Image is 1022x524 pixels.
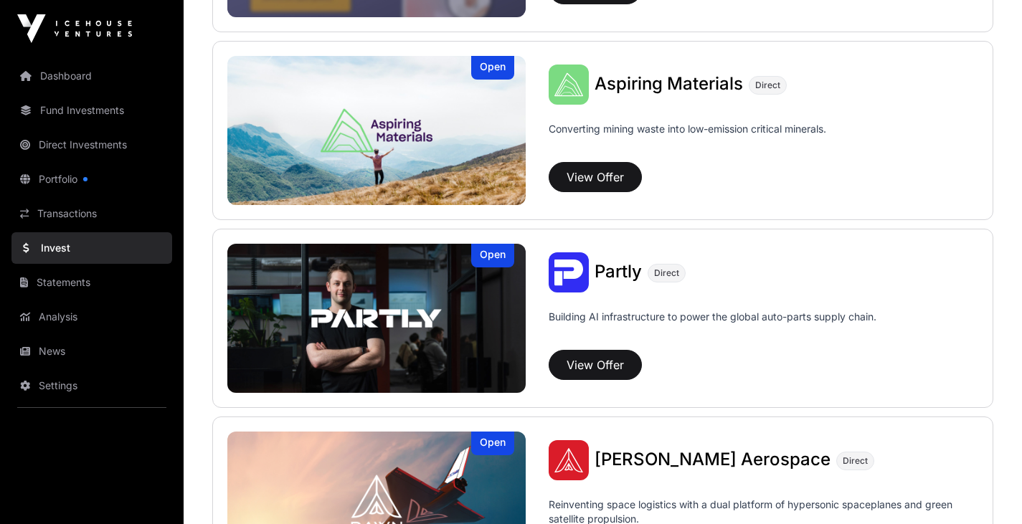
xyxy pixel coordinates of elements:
img: Partly [549,252,589,292]
a: Portfolio [11,163,172,195]
div: Open [471,432,514,455]
img: Partly [227,244,526,393]
a: Settings [11,370,172,401]
button: View Offer [549,162,642,192]
span: Direct [843,455,868,467]
span: [PERSON_NAME] Aerospace [595,449,831,470]
span: Aspiring Materials [595,73,743,94]
a: News [11,335,172,367]
span: Direct [755,80,780,91]
span: Direct [654,267,679,279]
a: Aspiring MaterialsOpen [227,56,526,205]
iframe: Chat Widget [950,455,1022,524]
a: Fund Investments [11,95,172,126]
a: Direct Investments [11,129,172,161]
p: Building AI infrastructure to power the global auto-parts supply chain. [549,310,876,344]
div: Open [471,244,514,267]
span: Partly [595,261,642,282]
img: Icehouse Ventures Logo [17,14,132,43]
div: Open [471,56,514,80]
img: Aspiring Materials [227,56,526,205]
button: View Offer [549,350,642,380]
a: [PERSON_NAME] Aerospace [595,451,831,470]
a: PartlyOpen [227,244,526,393]
p: Converting mining waste into low-emission critical minerals. [549,122,826,156]
img: Dawn Aerospace [549,440,589,480]
a: Invest [11,232,172,264]
a: Aspiring Materials [595,75,743,94]
a: Statements [11,267,172,298]
a: Analysis [11,301,172,333]
a: Dashboard [11,60,172,92]
a: Partly [595,263,642,282]
img: Aspiring Materials [549,65,589,105]
a: Transactions [11,198,172,229]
